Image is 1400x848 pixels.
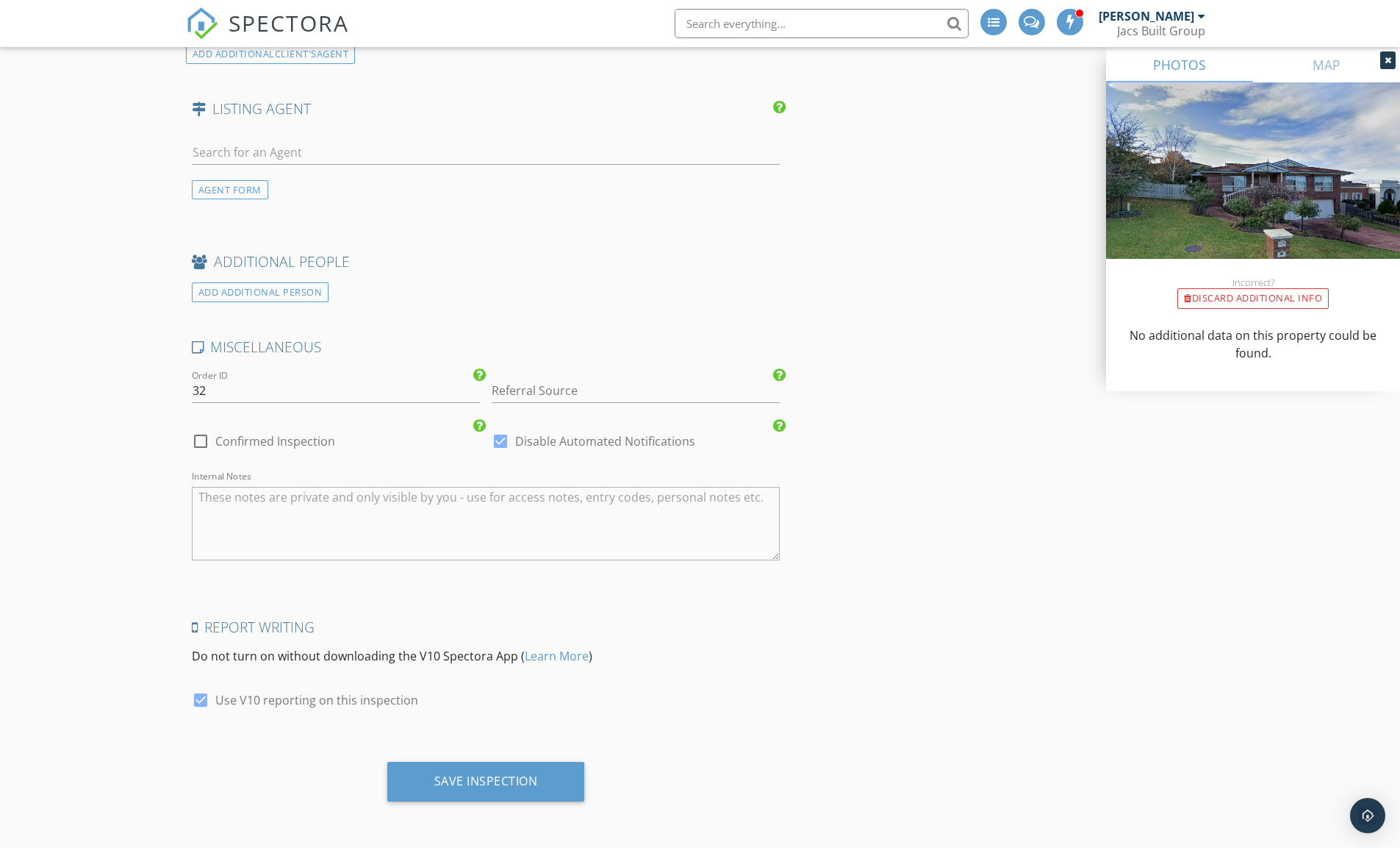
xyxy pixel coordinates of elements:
div: Jacs Built Group [1117,24,1205,38]
input: Search everything... [675,9,969,38]
h4: MISCELLANEOUS [192,338,780,357]
textarea: Internal Notes [192,487,780,560]
label: Confirmed Inspection [215,434,335,449]
div: ADD ADDITIONAL PERSON [192,282,329,302]
div: [PERSON_NAME] [1099,9,1194,24]
div: Incorrect? [1106,277,1400,288]
div: Discard Additional info [1177,288,1329,309]
p: No additional data on this property could be found. [1124,327,1382,362]
h4: ADDITIONAL PEOPLE [192,252,780,271]
label: Disable Automated Notifications [515,434,695,449]
h4: LISTING AGENT [192,99,780,118]
img: streetview [1106,82,1400,294]
div: Open Intercom Messenger [1350,798,1385,833]
div: AGENT FORM [192,180,268,200]
h4: Report Writing [192,618,780,637]
a: Learn More [525,648,589,664]
label: Use V10 reporting on this inspection [215,693,418,708]
a: PHOTOS [1106,47,1253,82]
input: Search for an Agent [192,140,780,165]
img: The Best Home Inspection Software - Spectora [186,7,218,40]
a: MAP [1253,47,1400,82]
a: SPECTORA [186,20,349,51]
input: Referral Source [492,379,780,403]
div: Save Inspection [434,774,538,788]
p: Do not turn on without downloading the V10 Spectora App ( ) [192,647,780,665]
span: SPECTORA [229,7,349,38]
